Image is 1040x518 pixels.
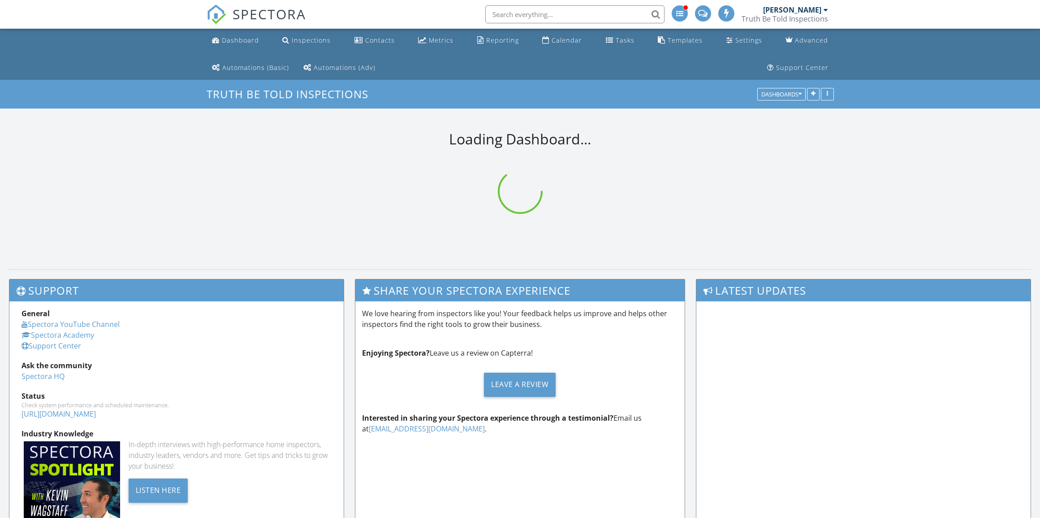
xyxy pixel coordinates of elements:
[764,60,832,76] a: Support Center
[735,36,762,44] div: Settings
[654,32,706,49] a: Templates
[22,371,65,381] a: Spectora HQ
[742,14,828,23] div: Truth Be Told Inspections
[129,479,188,503] div: Listen Here
[22,341,81,351] a: Support Center
[369,424,485,434] a: [EMAIL_ADDRESS][DOMAIN_NAME]
[222,36,259,44] div: Dashboard
[208,60,293,76] a: Automations (Basic)
[22,428,332,439] div: Industry Knowledge
[362,348,678,358] p: Leave us a review on Capterra!
[776,63,829,72] div: Support Center
[22,309,50,318] strong: General
[292,36,331,44] div: Inspections
[414,32,457,49] a: Metrics
[362,366,678,404] a: Leave a Review
[486,36,519,44] div: Reporting
[129,485,188,495] a: Listen Here
[314,63,375,72] div: Automations (Adv)
[300,60,379,76] a: Automations (Advanced)
[22,409,96,419] a: [URL][DOMAIN_NAME]
[22,401,332,409] div: Check system performance and scheduled maintenance.
[429,36,453,44] div: Metrics
[362,413,678,434] p: Email us at .
[279,32,334,49] a: Inspections
[782,32,832,49] a: Advanced
[552,36,582,44] div: Calendar
[207,12,306,31] a: SPECTORA
[763,5,821,14] div: [PERSON_NAME]
[22,360,332,371] div: Ask the community
[616,36,634,44] div: Tasks
[668,36,703,44] div: Templates
[602,32,638,49] a: Tasks
[795,36,828,44] div: Advanced
[207,87,376,101] a: Truth Be Told Inspections
[22,319,120,329] a: Spectora YouTube Channel
[233,4,306,23] span: SPECTORA
[362,348,430,358] strong: Enjoying Spectora?
[208,32,263,49] a: Dashboard
[22,391,332,401] div: Status
[757,88,806,101] button: Dashboards
[365,36,395,44] div: Contacts
[723,32,766,49] a: Settings
[207,4,226,24] img: The Best Home Inspection Software - Spectora
[351,32,398,49] a: Contacts
[484,373,556,397] div: Leave a Review
[9,279,344,301] h3: Support
[696,279,1031,301] h3: Latest Updates
[355,279,684,301] h3: Share Your Spectora Experience
[129,439,332,471] div: In-depth interviews with high-performance home inspectors, industry leaders, vendors and more. Ge...
[485,5,665,23] input: Search everything...
[362,413,613,423] strong: Interested in sharing your Spectora experience through a testimonial?
[362,308,678,330] p: We love hearing from inspectors like you! Your feedback helps us improve and helps other inspecto...
[22,330,94,340] a: Spectora Academy
[761,91,802,98] div: Dashboards
[539,32,586,49] a: Calendar
[222,63,289,72] div: Automations (Basic)
[474,32,522,49] a: Reporting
